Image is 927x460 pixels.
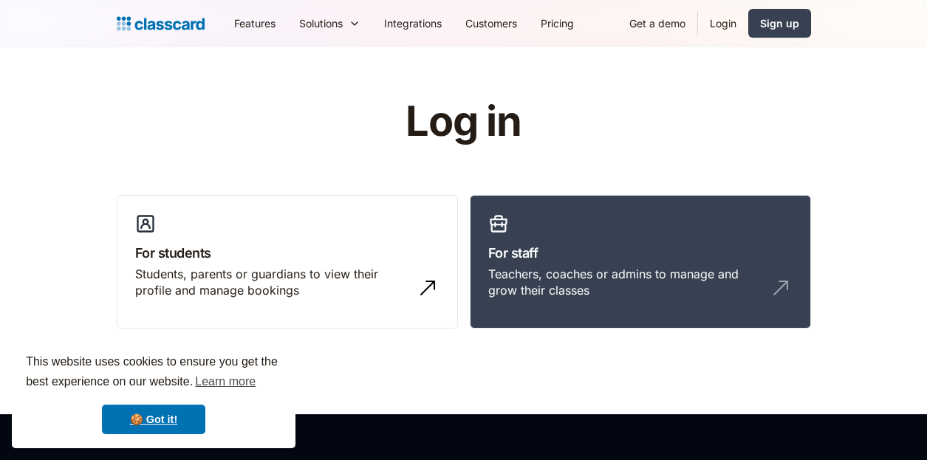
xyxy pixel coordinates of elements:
[454,7,529,40] a: Customers
[372,7,454,40] a: Integrations
[229,99,698,145] h1: Log in
[299,16,343,31] div: Solutions
[102,405,205,434] a: dismiss cookie message
[470,195,811,329] a: For staffTeachers, coaches or admins to manage and grow their classes
[117,13,205,34] a: home
[760,16,799,31] div: Sign up
[748,9,811,38] a: Sign up
[26,353,281,393] span: This website uses cookies to ensure you get the best experience on our website.
[287,7,372,40] div: Solutions
[135,266,410,299] div: Students, parents or guardians to view their profile and manage bookings
[193,371,258,393] a: learn more about cookies
[117,195,458,329] a: For studentsStudents, parents or guardians to view their profile and manage bookings
[488,266,763,299] div: Teachers, coaches or admins to manage and grow their classes
[488,243,793,263] h3: For staff
[12,339,295,448] div: cookieconsent
[135,243,439,263] h3: For students
[698,7,748,40] a: Login
[529,7,586,40] a: Pricing
[222,7,287,40] a: Features
[618,7,697,40] a: Get a demo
